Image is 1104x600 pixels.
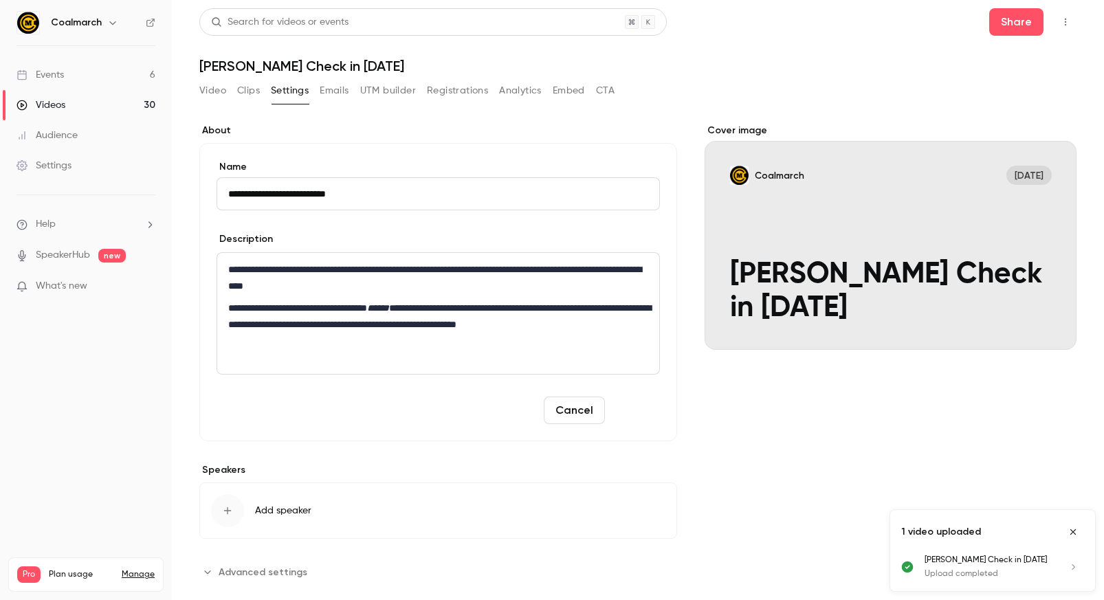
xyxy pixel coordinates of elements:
span: Pro [17,566,41,583]
label: Description [217,232,273,246]
span: Advanced settings [219,565,307,579]
span: Add speaker [255,504,311,518]
div: Events [16,68,64,82]
label: Speakers [199,463,677,477]
button: Top Bar Actions [1055,11,1077,33]
label: About [199,124,677,137]
button: Settings [271,80,309,102]
a: Manage [122,569,155,580]
button: Cancel [544,397,605,424]
section: description [217,252,660,375]
button: Analytics [499,80,542,102]
div: Settings [16,159,71,173]
h6: Coalmarch [51,16,102,30]
span: Plan usage [49,569,113,580]
button: CTA [596,80,615,102]
section: Advanced settings [199,561,677,583]
p: Upload completed [925,568,1051,580]
span: new [98,249,126,263]
div: Audience [16,129,78,142]
label: Name [217,160,660,174]
button: Video [199,80,226,102]
button: Embed [553,80,585,102]
span: Help [36,217,56,232]
label: Cover image [705,124,1077,137]
div: Search for videos or events [211,15,349,30]
button: Registrations [427,80,488,102]
section: Cover image [705,124,1077,350]
a: SpeakerHub [36,248,90,263]
img: Coalmarch [17,12,39,34]
div: editor [217,253,659,374]
p: [PERSON_NAME] Check in [DATE] [925,554,1051,566]
button: Advanced settings [199,561,316,583]
li: help-dropdown-opener [16,217,155,232]
button: Close uploads list [1062,521,1084,543]
button: Save [610,397,660,424]
div: Videos [16,98,65,112]
button: Share [989,8,1044,36]
a: [PERSON_NAME] Check in [DATE]Upload completed [925,554,1084,580]
button: Clips [237,80,260,102]
h1: [PERSON_NAME] Check in [DATE] [199,58,1077,74]
button: UTM builder [360,80,416,102]
button: Add speaker [199,482,677,539]
p: 1 video uploaded [901,525,981,539]
ul: Uploads list [890,554,1095,591]
span: What's new [36,279,87,293]
button: Emails [320,80,349,102]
